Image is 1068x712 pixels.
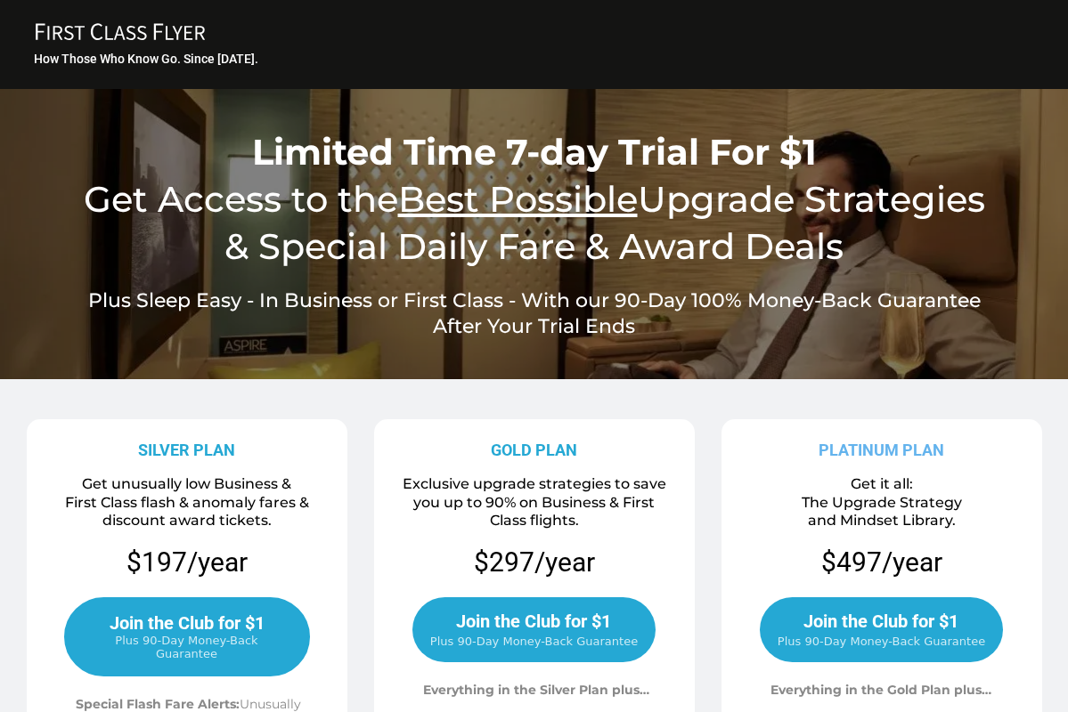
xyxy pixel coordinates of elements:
a: Join the Club for $1 Plus 90-Day Money-Back Guarantee [64,597,310,676]
span: Plus 90-Day Money-Back Guarantee [778,635,985,648]
span: Limited Time 7-day Trial For $1 [252,130,817,174]
strong: SILVER PLAN [138,441,235,459]
span: Join the Club for $1 [803,611,958,632]
span: Everything in the Gold Plan plus… [770,682,991,698]
p: $497/year [821,545,942,579]
span: Plus 90-Day Money-Back Guarantee [84,634,290,660]
span: Plus 90-Day Money-Back Guarantee [430,635,638,648]
a: Join the Club for $1 Plus 90-Day Money-Back Guarantee [760,597,1003,662]
span: Join the Club for $1 [456,611,611,632]
p: $197/year [33,545,341,579]
h3: How Those Who Know Go. Since [DATE]. [34,51,1038,67]
span: Get it all: [851,475,913,492]
strong: PLATINUM PLAN [819,441,944,459]
span: The Upgrade Strategy [802,494,962,511]
span: Exclusive upgrade strategies to save you up to 90% on Business & First Class flights. [403,475,666,530]
a: Join the Club for $1 Plus 90-Day Money-Back Guarantee [412,597,656,662]
span: Plus Sleep Easy - In Business or First Class - With our 90-Day 100% Money-Back Guarantee [88,288,981,312]
u: Best Possible [398,177,638,221]
span: Get unusually low Business & [82,475,291,492]
span: and Mindset Library. [808,512,956,529]
span: Get Access to the Upgrade Strategies [84,177,985,221]
span: Special Flash Fare Alerts: [76,696,240,712]
span: First Class flash & anomaly fares & discount award tickets. [65,494,309,530]
span: Everything in the Silver Plan plus… [423,682,649,698]
p: $297/year [474,545,595,579]
span: After Your Trial Ends [433,314,635,338]
span: & Special Daily Fare & Award Deals [224,224,844,268]
strong: GOLD PLAN [491,441,577,459]
span: Join the Club for $1 [110,612,265,634]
